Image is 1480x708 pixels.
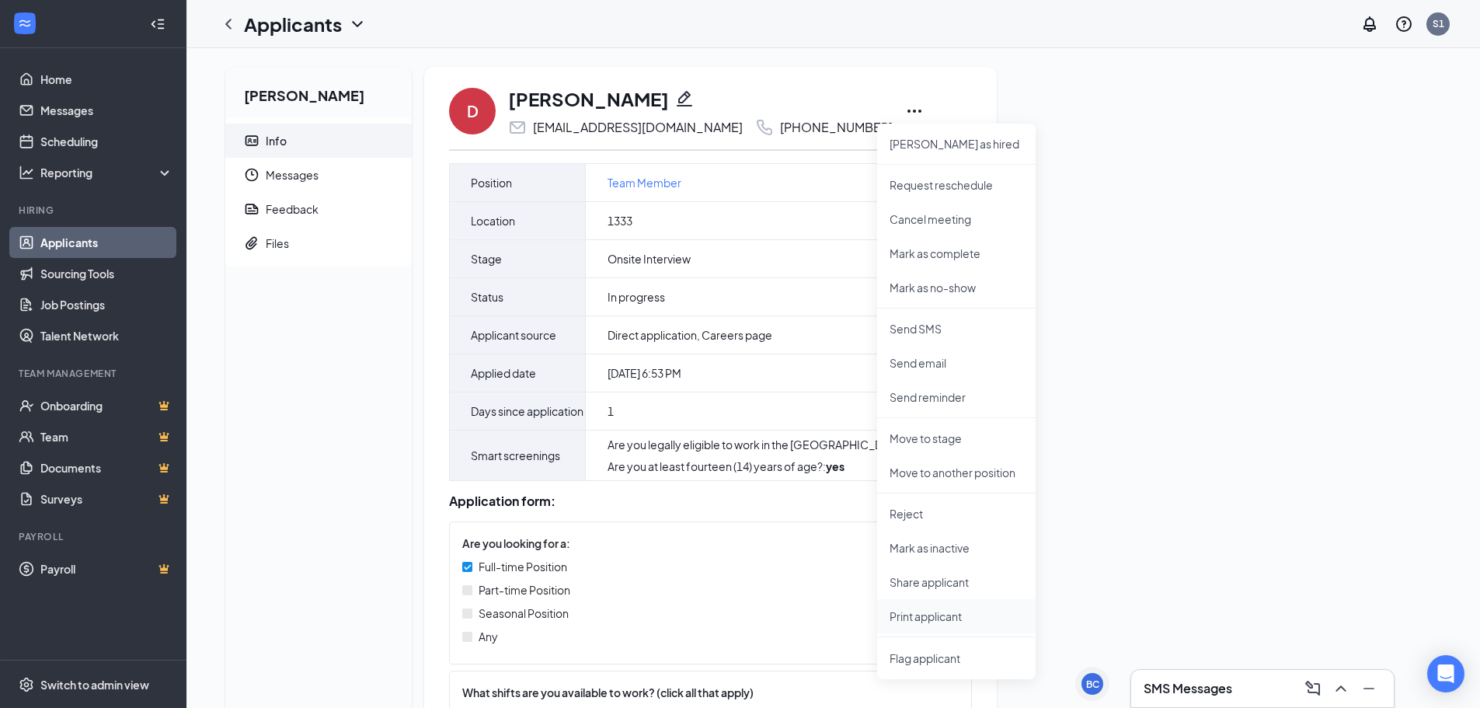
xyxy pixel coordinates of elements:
[1427,655,1464,692] div: Open Intercom Messenger
[608,403,614,419] span: 1
[1395,15,1413,33] svg: QuestionInfo
[675,89,694,108] svg: Pencil
[19,204,170,217] div: Hiring
[225,124,412,158] a: ContactCardInfo
[890,574,1023,590] p: Share applicant
[1356,676,1381,701] button: Minimize
[479,605,569,622] span: Seasonal Position
[40,165,174,180] div: Reporting
[1304,679,1322,698] svg: ComposeMessage
[219,15,238,33] svg: ChevronLeft
[19,165,34,180] svg: Analysis
[890,506,1023,521] p: Reject
[508,118,527,137] svg: Email
[40,289,173,320] a: Job Postings
[755,118,774,137] svg: Phone
[471,446,560,465] span: Smart screenings
[890,211,1023,227] p: Cancel meeting
[266,158,399,192] span: Messages
[467,100,479,122] div: D
[1144,680,1232,697] h3: SMS Messages
[608,437,931,452] div: Are you legally eligible to work in the [GEOGRAPHIC_DATA]? :
[479,628,498,645] span: Any
[225,226,412,260] a: PaperclipFiles
[150,16,165,32] svg: Collapse
[449,494,972,509] div: Application form:
[1086,678,1099,691] div: BC
[890,465,1023,480] p: Move to another position
[471,249,502,268] span: Stage
[890,431,1023,446] p: Move to stage
[471,173,512,192] span: Position
[17,16,33,31] svg: WorkstreamLogo
[266,235,289,251] div: Files
[1433,17,1444,30] div: S1
[826,459,844,473] strong: yes
[890,609,1023,624] p: Print applicant
[40,227,173,258] a: Applicants
[890,355,1023,371] p: Send email
[471,364,536,382] span: Applied date
[890,136,1023,152] p: [PERSON_NAME] as hired
[244,201,259,217] svg: Report
[40,320,173,351] a: Talent Network
[244,235,259,251] svg: Paperclip
[1301,676,1325,701] button: ComposeMessage
[225,192,412,226] a: ReportFeedback
[348,15,367,33] svg: ChevronDown
[40,553,173,584] a: PayrollCrown
[244,167,259,183] svg: Clock
[40,258,173,289] a: Sourcing Tools
[225,67,412,117] h2: [PERSON_NAME]
[608,459,931,474] div: Are you at least fourteen (14) years of age? :
[225,158,412,192] a: ClockMessages
[40,126,173,157] a: Scheduling
[533,120,743,135] div: [EMAIL_ADDRESS][DOMAIN_NAME]
[890,389,1023,405] p: Send reminder
[244,11,342,37] h1: Applicants
[1360,679,1378,698] svg: Minimize
[471,288,503,306] span: Status
[608,213,632,228] span: 1333
[19,530,170,543] div: Payroll
[40,390,173,421] a: OnboardingCrown
[890,650,1023,667] span: Flag applicant
[40,452,173,483] a: DocumentsCrown
[905,102,924,120] svg: Ellipses
[40,64,173,95] a: Home
[266,201,319,217] div: Feedback
[40,95,173,126] a: Messages
[890,540,1023,556] p: Mark as inactive
[244,133,259,148] svg: ContactCard
[890,321,1023,337] p: Send SMS
[462,535,570,552] span: Are you looking for a:
[890,246,1023,261] p: Mark as complete
[471,326,556,344] span: Applicant source
[19,677,34,692] svg: Settings
[40,421,173,452] a: TeamCrown
[1329,676,1353,701] button: ChevronUp
[608,365,681,381] span: [DATE] 6:53 PM
[608,251,691,267] span: Onsite Interview
[890,280,1023,295] p: Mark as no-show
[508,85,669,112] h1: [PERSON_NAME]
[608,327,772,343] span: Direct application, Careers page
[40,677,149,692] div: Switch to admin view
[479,581,570,598] span: Part-time Position
[266,133,287,148] div: Info
[471,402,583,420] span: Days since application
[479,558,567,575] span: Full-time Position
[780,120,893,135] div: [PHONE_NUMBER]
[471,211,515,230] span: Location
[40,483,173,514] a: SurveysCrown
[1360,15,1379,33] svg: Notifications
[1332,679,1350,698] svg: ChevronUp
[462,684,754,701] span: What shifts are you available to work? (click all that apply)
[19,367,170,380] div: Team Management
[608,289,665,305] span: In progress
[608,174,681,191] a: Team Member
[890,177,1023,193] p: Request reschedule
